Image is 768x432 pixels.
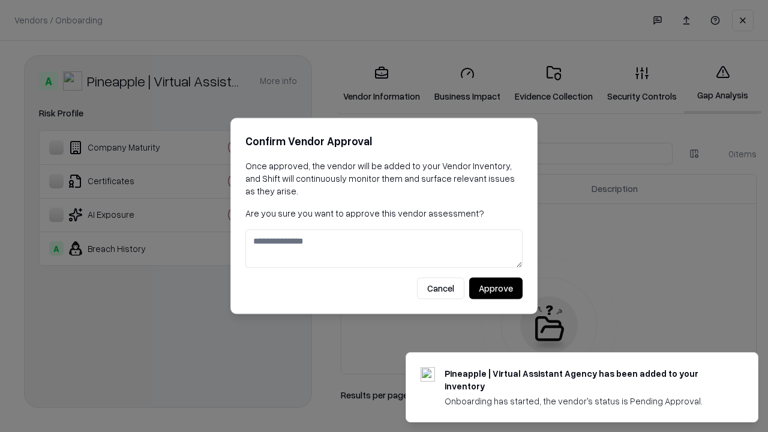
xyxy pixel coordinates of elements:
[421,367,435,382] img: trypineapple.com
[417,278,464,299] button: Cancel
[245,133,523,150] h2: Confirm Vendor Approval
[445,367,729,392] div: Pineapple | Virtual Assistant Agency has been added to your inventory
[245,160,523,197] p: Once approved, the vendor will be added to your Vendor Inventory, and Shift will continuously mon...
[469,278,523,299] button: Approve
[445,395,729,407] div: Onboarding has started, the vendor's status is Pending Approval.
[245,207,523,220] p: Are you sure you want to approve this vendor assessment?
